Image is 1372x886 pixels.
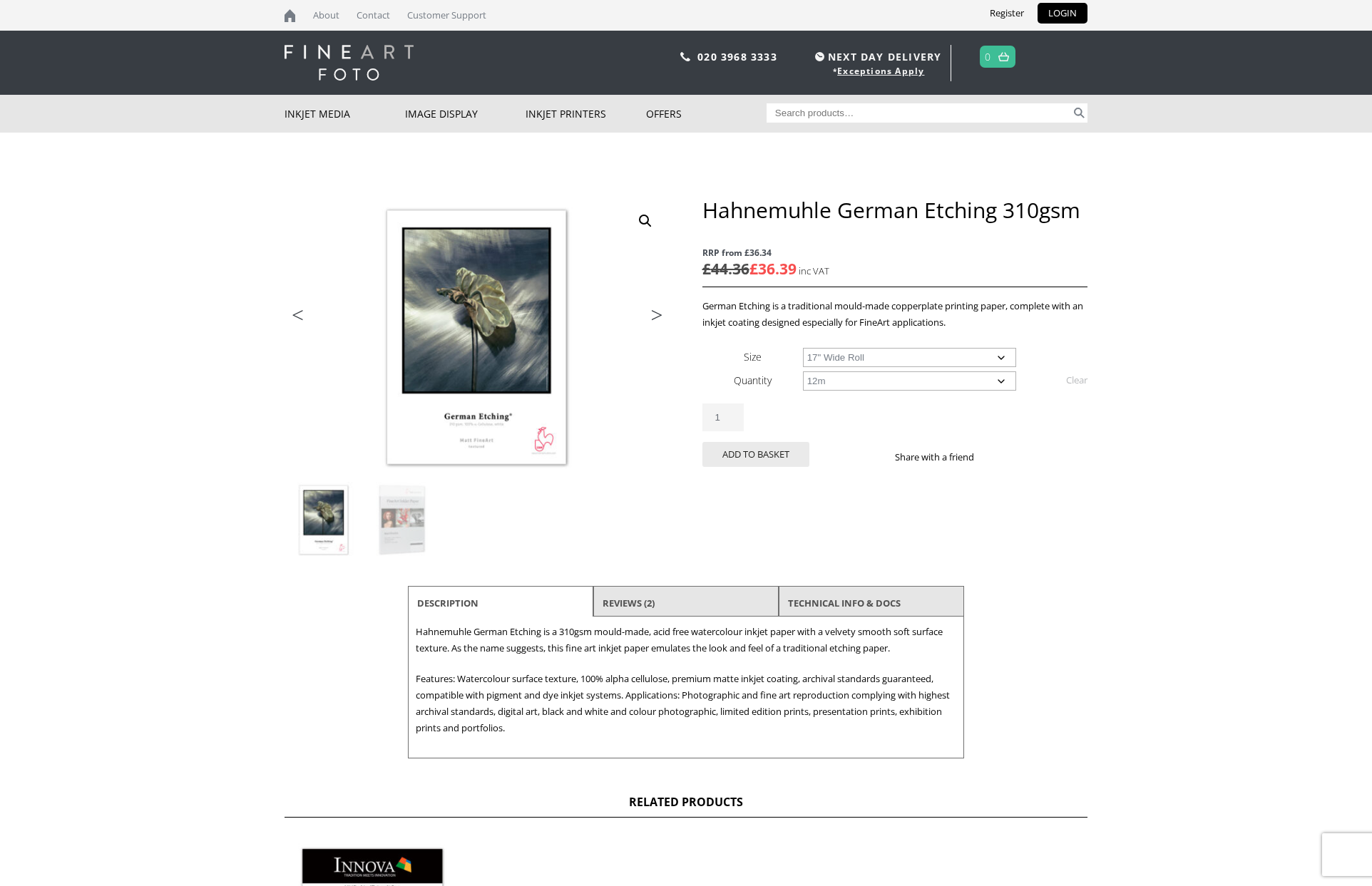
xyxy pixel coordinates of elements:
img: logo-white.svg [285,45,414,81]
a: Image Display [405,95,526,133]
bdi: 36.39 [749,259,797,279]
p: Features: Watercolour surface texture, 100% alpha cellulose, premium matte inkjet coating, archiv... [416,671,956,736]
a: Exceptions Apply [837,65,924,77]
p: German Etching is a traditional mould-made copperplate printing paper, complete with an inkjet co... [702,298,1087,331]
a: 020 3968 3333 [697,50,777,63]
a: View full-screen image gallery [633,208,658,234]
img: time.svg [815,52,824,61]
a: 0 [985,46,991,67]
a: LOGIN [1038,3,1087,24]
img: Hahnemuhle German Etching 310gsm [285,197,670,481]
img: basket.svg [998,52,1009,61]
a: Offers [646,95,767,133]
h2: Related products [285,794,1087,818]
label: Quantity [734,374,772,387]
button: Search [1071,103,1087,123]
input: Product quantity [702,403,744,431]
button: Add to basket [702,442,809,467]
bdi: 44.36 [702,259,749,279]
h1: Hahnemuhle German Etching 310gsm [702,197,1087,223]
a: Description [417,590,478,616]
img: twitter sharing button [1008,451,1020,463]
img: email sharing button [1025,451,1037,463]
img: facebook sharing button [991,451,1003,463]
span: RRP from £36.34 [702,244,1087,261]
p: Hahnemuhle German Etching is a 310gsm mould-made, acid free watercolour inkjet paper with a velve... [416,624,956,656]
a: TECHNICAL INFO & DOCS [788,590,901,616]
span: £ [702,259,711,279]
span: NEXT DAY DELIVERY [812,48,941,65]
input: Search products… [767,103,1072,123]
a: Clear options [1066,369,1087,391]
img: Hahnemuhle German Etching 310gsm [285,482,362,559]
span: £ [749,259,758,279]
img: Hahnemuhle German Etching 310gsm - Image 2 [364,482,441,559]
a: Inkjet Media [285,95,405,133]
a: Inkjet Printers [526,95,646,133]
p: Share with a friend [895,449,991,465]
label: Size [744,350,762,364]
a: Register [979,3,1035,24]
a: Reviews (2) [603,590,655,616]
img: phone.svg [680,52,690,61]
